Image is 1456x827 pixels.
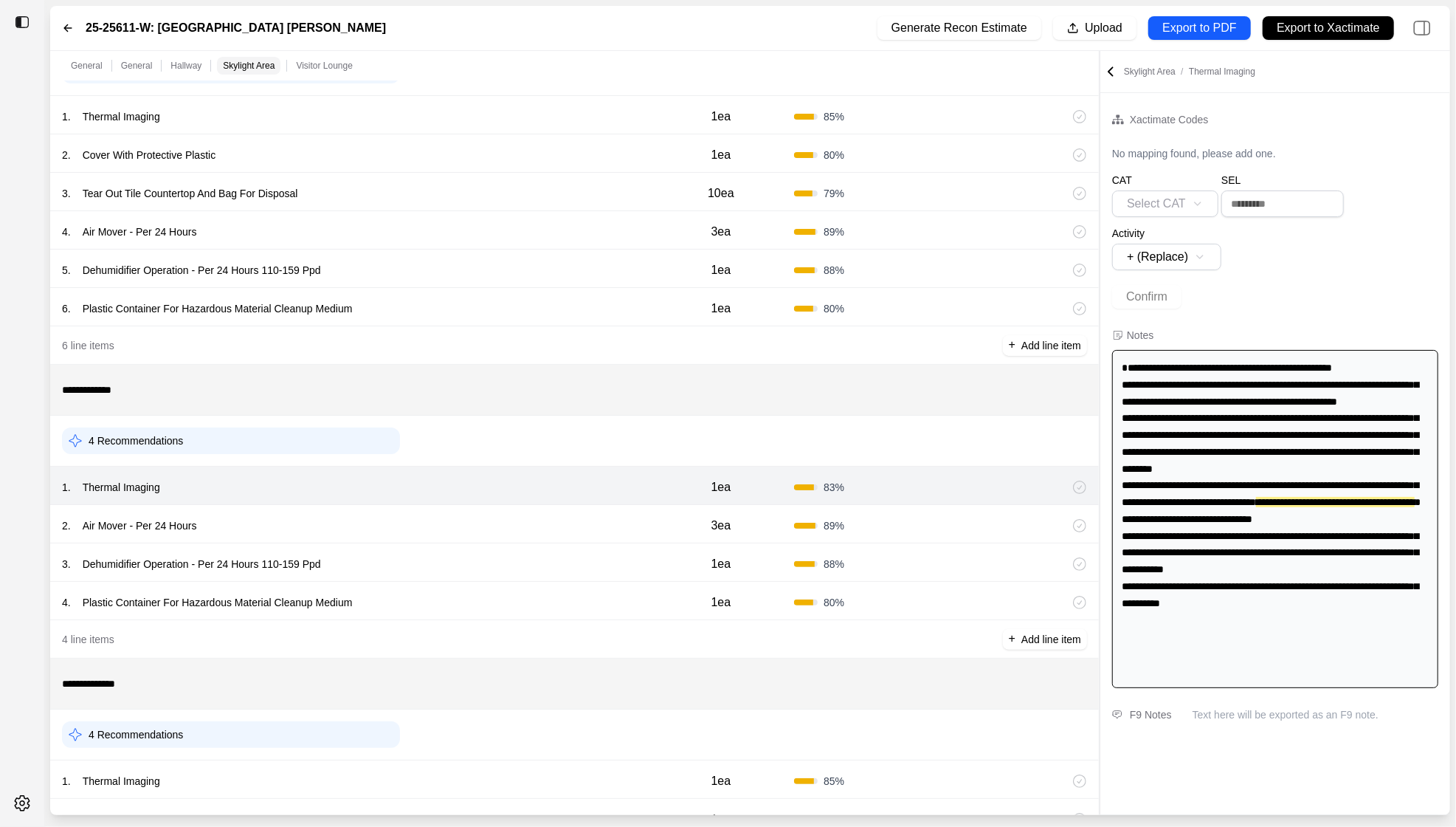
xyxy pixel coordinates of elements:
[86,19,386,37] label: 25-25611-W: [GEOGRAPHIC_DATA] [PERSON_NAME]
[77,183,304,204] p: Tear Out Tile Countertop And Bag For Disposal
[711,223,731,241] p: 3ea
[711,146,731,164] p: 1ea
[1130,111,1209,128] div: Xactimate Codes
[711,772,731,790] p: 1ea
[1124,66,1255,78] p: Skylight Area
[62,595,71,610] p: 4 .
[15,15,30,30] img: toggle sidebar
[223,60,275,72] p: Skylight Area
[824,557,844,572] span: 88 %
[62,518,71,533] p: 2 .
[711,261,731,279] p: 1ea
[1189,66,1255,77] span: Thermal Imaging
[62,812,71,827] p: 2 .
[62,263,71,278] p: 5 .
[1021,632,1081,647] p: Add line item
[1021,338,1081,353] p: Add line item
[824,186,844,201] span: 79 %
[77,260,327,281] p: Dehumidifier Operation - Per 24 Hours 110-159 Ppd
[891,20,1027,37] p: Generate Recon Estimate
[824,774,844,789] span: 85 %
[1148,16,1251,40] button: Export to PDF
[62,301,71,316] p: 6 .
[1162,20,1236,37] p: Export to PDF
[62,186,71,201] p: 3 .
[1053,16,1136,40] button: Upload
[1130,706,1172,724] div: F9 Notes
[1112,146,1276,161] p: No mapping found, please add one.
[1193,707,1438,722] p: Text here will be exported as an F9 note.
[77,592,359,613] p: Plastic Container For Hazardous Material Cleanup Medium
[711,555,731,573] p: 1ea
[1112,226,1221,241] p: Activity
[1009,337,1015,354] p: +
[89,727,183,742] p: 4 Recommendations
[711,594,731,611] p: 1ea
[89,433,183,448] p: 4 Recommendations
[1112,710,1122,719] img: comment
[62,148,71,162] p: 2 .
[77,222,203,242] p: Air Mover - Per 24 Hours
[824,595,844,610] span: 80 %
[824,301,844,316] span: 80 %
[62,557,71,572] p: 3 .
[62,109,71,124] p: 1 .
[711,517,731,535] p: 3ea
[824,109,844,124] span: 85 %
[1277,20,1380,37] p: Export to Xactimate
[711,478,731,496] p: 1ea
[711,300,731,318] p: 1ea
[77,477,166,498] p: Thermal Imaging
[1263,16,1394,40] button: Export to Xactimate
[71,60,103,72] p: General
[77,145,222,165] p: Cover With Protective Plastic
[77,515,203,536] p: Air Mover - Per 24 Hours
[708,185,734,202] p: 10ea
[1176,66,1189,77] span: /
[824,224,844,239] span: 89 %
[824,263,844,278] span: 88 %
[1221,173,1344,188] p: SEL
[824,812,844,827] span: 80 %
[62,632,114,647] p: 4 line items
[1406,12,1438,44] img: right-panel.svg
[77,554,327,574] p: Dehumidifier Operation - Per 24 Hours 110-159 Ppd
[121,60,153,72] p: General
[170,60,201,72] p: Hallway
[1003,335,1087,356] button: +Add line item
[824,480,844,495] span: 83 %
[1003,629,1087,650] button: +Add line item
[824,518,844,533] span: 89 %
[62,338,114,353] p: 6 line items
[77,106,166,127] p: Thermal Imaging
[711,108,731,126] p: 1ea
[1085,20,1122,37] p: Upload
[1127,328,1154,343] div: Notes
[296,60,353,72] p: Visitor Lounge
[1009,631,1015,648] p: +
[877,16,1041,40] button: Generate Recon Estimate
[62,480,71,495] p: 1 .
[77,298,359,319] p: Plastic Container For Hazardous Material Cleanup Medium
[824,148,844,162] span: 80 %
[1112,173,1218,188] p: CAT
[62,774,71,789] p: 1 .
[77,771,166,792] p: Thermal Imaging
[62,224,71,239] p: 4 .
